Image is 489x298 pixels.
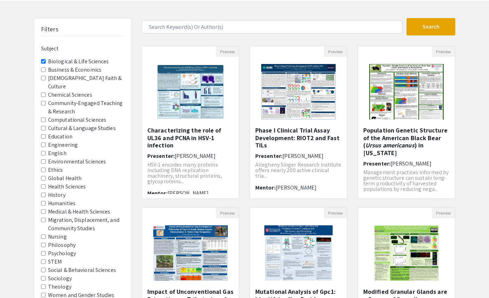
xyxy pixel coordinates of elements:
label: Education [48,132,72,141]
img: <p>Impact of Unconventional Gas Extraction on Tributaries of Tenmile Creek, Greene County, Pennsy... [146,218,234,288]
label: [DEMOGRAPHIC_DATA] Faith & Culture [48,74,124,91]
img: <p><strong>Population Genetic Structure of the American Black Bear (<em>Ursus americanus</em>) in... [362,57,450,127]
label: Computational Sciences [48,116,106,124]
h6: Presenter: [255,153,342,159]
label: Psychology [48,249,76,258]
span: Mentor: [255,184,275,191]
label: Community-Engaged Teaching & Research [48,99,124,116]
label: Social & Behavioral Sciences [48,266,116,274]
h5: Filters [41,25,59,33]
div: Open Presentation <p>Phase I Clinical Trial Assay Development: RIOT2 and Fast TILs</p> [250,46,347,199]
label: Theology [48,283,71,291]
span: Allegheny Singer Research Institute offers nearly 200 active clinical tria... [255,161,341,179]
h6: Presenter: [147,153,234,159]
img: <p>Mutational Analysis of Gpc1: Identifying Key Residues Involved in Catalysis and&nbsp;</p><p>Me... [257,218,340,288]
button: Search [406,18,455,35]
h6: Subject [41,45,124,52]
button: Preview [216,208,239,218]
span: [PERSON_NAME] [168,190,209,197]
span: Mentor: [147,190,168,197]
img: <p>Phase I Clinical Trial Assay Development: RIOT2 and Fast TILs</p> [254,57,342,127]
em: Ursus americanus [365,141,414,149]
button: Preview [432,208,455,218]
label: Cultural & Language Studies [48,124,116,132]
h5: Characterizing the role of UL36 and PCNA in HSV-1 infection [147,127,234,149]
span: [PERSON_NAME] [275,184,317,191]
button: Preview [324,46,347,57]
span: [PERSON_NAME] [174,152,216,160]
span: [PERSON_NAME] [390,160,432,167]
span: [PERSON_NAME] [282,152,324,160]
h6: Presenter: [363,160,450,167]
label: Nursing [48,233,67,241]
label: Business & Economics [48,66,101,74]
button: Preview [324,208,347,218]
label: History [48,191,65,199]
label: English [48,149,67,158]
h5: Phase I Clinical Trial Assay Development: RIOT2 and Fast TILs [255,127,342,149]
input: Search Keyword(s) Or Author(s) [142,20,402,33]
img: <p><strong>Modified Granular Glands are a Source of Sexually Dimorphic Biofluorescence in a Lungl... [367,218,446,288]
label: Ethics [48,166,63,174]
div: Open Presentation <p><strong>Population Genetic Structure of the American Black Bear (<em>Ursus a... [358,46,455,199]
h5: Population Genetic Structure of the American Black Bear ( ) in [US_STATE] [363,127,450,156]
label: Humanities [48,199,76,208]
label: Biological & Life Sciences [48,57,109,66]
div: Open Presentation <p>Characterizing the role of UL36 and PCNA in HSV-1 infection</p> [142,46,239,199]
img: <p>Characterizing the role of UL36 and PCNA in HSV-1 infection</p> [147,57,233,127]
p: Management practices informed by genetic structure can sustain long-term productivity of harveste... [363,170,450,192]
span: HSV-1 encodes many proteins including DNA replication machinery, structural proteins, glycoprotei... [147,161,222,185]
label: Migration, Displacement, and Community Studies [48,216,124,233]
iframe: Chat [5,267,30,293]
label: Health Sciences [48,183,86,191]
label: Philosophy [48,241,76,249]
label: Chemical Sciences [48,91,92,99]
button: Preview [432,46,455,57]
label: Global Health [48,174,81,183]
label: STEM [48,258,62,266]
button: Preview [216,46,239,57]
label: Sociology [48,274,72,283]
label: Engineering [48,141,78,149]
label: Medical & Health Sciences [48,208,110,216]
label: Environmental Sciences [48,158,106,166]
